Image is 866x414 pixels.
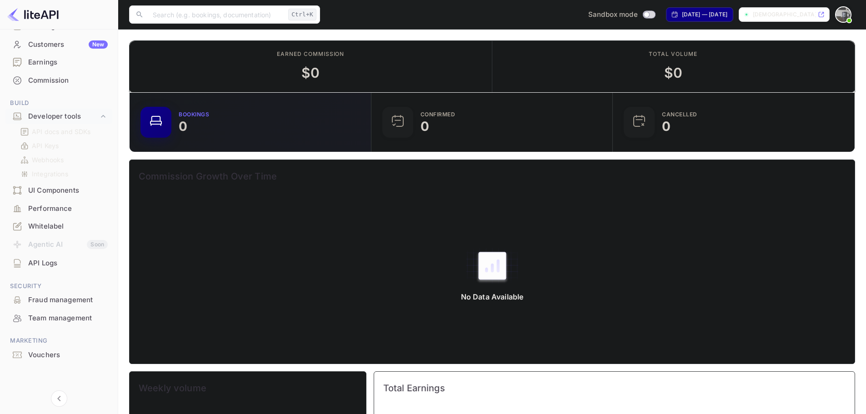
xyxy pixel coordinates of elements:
div: $ 0 [664,63,682,83]
div: New [89,40,108,49]
div: Click to change the date range period [666,7,733,22]
div: CustomersNew [5,36,112,54]
div: API Keys [16,139,109,152]
div: Webhooks [16,153,109,166]
a: Vouchers [5,346,112,363]
p: API Keys [32,141,59,150]
span: Sandbox mode [588,10,638,20]
p: Integrations [32,169,68,179]
div: Earned commission [277,50,344,58]
div: 0 [662,120,671,133]
a: Integrations [20,169,105,179]
div: Vouchers [28,350,108,360]
div: Vouchers [5,346,112,364]
div: Customers [28,40,108,50]
p: Webhooks [32,155,64,165]
div: Ctrl+K [288,9,316,20]
a: API Keys [20,141,105,150]
a: API docs and SDKs [20,127,105,136]
p: No Data Available [461,292,524,301]
div: Fraud management [5,291,112,309]
a: Bookings [5,18,112,35]
div: $ 0 [301,63,320,83]
span: Security [5,281,112,291]
div: Team management [28,313,108,324]
a: Fraud management [5,291,112,308]
img: empty-state-table2.svg [465,247,520,285]
div: UI Components [5,182,112,200]
div: [DATE] — [DATE] [682,10,727,19]
a: Commission [5,72,112,89]
img: vishnu Priyan M [836,7,851,22]
span: Marketing [5,336,112,346]
div: Integrations [16,167,109,180]
div: Fraud management [28,295,108,305]
div: Performance [5,200,112,218]
div: Developer tools [28,111,99,122]
div: Commission [5,72,112,90]
div: Developer tools [5,109,112,125]
div: Whitelabel [28,221,108,232]
a: Performance [5,200,112,217]
div: 0 [179,120,187,133]
div: Earnings [5,54,112,71]
img: LiteAPI logo [7,7,59,22]
div: Total volume [649,50,697,58]
a: Webhooks [20,155,105,165]
a: Earnings [5,54,112,70]
div: Switch to Production mode [585,10,659,20]
span: Commission Growth Over Time [139,169,846,184]
div: 0 [420,120,429,133]
input: Search (e.g. bookings, documentation) [147,5,285,24]
p: [DEMOGRAPHIC_DATA][PERSON_NAME]-m-irsmh.... [753,10,816,19]
div: Confirmed [420,112,456,117]
div: API docs and SDKs [16,125,109,138]
div: Commission [28,75,108,86]
a: CustomersNew [5,36,112,53]
div: Earnings [28,57,108,68]
a: Team management [5,309,112,326]
span: Weekly volume [139,381,357,395]
p: API docs and SDKs [32,127,91,136]
a: API Logs [5,254,112,271]
a: Whitelabel [5,218,112,234]
a: UI Components [5,182,112,199]
div: UI Components [28,185,108,196]
span: Build [5,98,112,108]
div: Whitelabel [5,218,112,235]
div: Bookings [179,112,209,117]
span: Total Earnings [383,381,846,395]
div: Performance [28,204,108,214]
div: API Logs [28,258,108,269]
button: Collapse navigation [51,390,67,407]
div: CANCELLED [662,112,697,117]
